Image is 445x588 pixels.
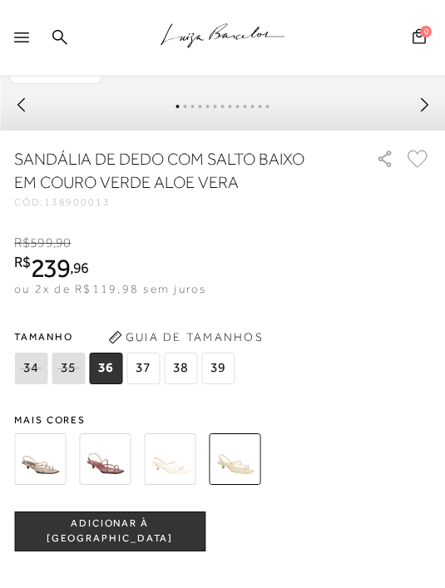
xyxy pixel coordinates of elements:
span: ADICIONAR À [GEOGRAPHIC_DATA] [15,516,205,546]
span: 36 [89,353,122,384]
button: ADICIONAR À [GEOGRAPHIC_DATA] [14,511,205,551]
span: 599 [30,235,52,250]
span: 37 [126,353,160,384]
span: 96 [73,259,89,276]
span: 138900013 [44,196,111,208]
h1: SANDÁLIA DE DEDO COM SALTO BAIXO EM COURO VERDE ALOE VERA [14,147,328,194]
span: 90 [56,235,71,250]
button: 0 [408,27,431,50]
button: Guia de Tamanhos [102,324,269,351]
img: SANDÁLIA DE DEDO COM SALTO BAIXO EM COURO OFF WHITE [144,433,195,485]
span: 38 [164,353,197,384]
img: SANDÁLIA DE DEDO COM SALTO BAIXO EM COURO VERDE ALOE VERA [209,433,260,485]
span: Tamanho [14,324,239,349]
i: , [70,260,89,275]
i: R$ [14,235,30,250]
span: 0 [420,26,432,37]
span: 34 [14,353,47,384]
div: CÓD: [14,197,111,207]
span: 239 [31,253,70,283]
img: SANDÁLIA DE DEDO COM SALTO BAIXO EM COBRA BEGE [14,433,66,485]
span: 35 [52,353,85,384]
i: R$ [14,254,31,269]
span: 39 [201,353,235,384]
img: SANDÁLIA DE DEDO COM SALTO BAIXO EM COURO MARSALA [79,433,131,485]
span: ou 2x de R$119,98 sem juros [14,282,206,295]
i: , [53,235,72,250]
